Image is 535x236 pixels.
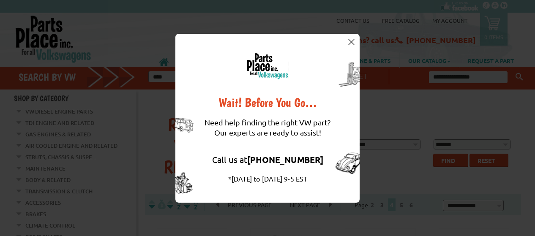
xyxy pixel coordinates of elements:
a: Call us at[PHONE_NUMBER] [212,154,323,165]
div: Wait! Before You Go… [205,96,330,109]
div: Need help finding the right VW part? Our experts are ready to assist! [205,109,330,146]
img: logo [246,53,289,79]
strong: [PHONE_NUMBER] [247,154,323,165]
div: *[DATE] to [DATE] 9-5 EST [205,174,330,184]
img: close [348,39,355,45]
